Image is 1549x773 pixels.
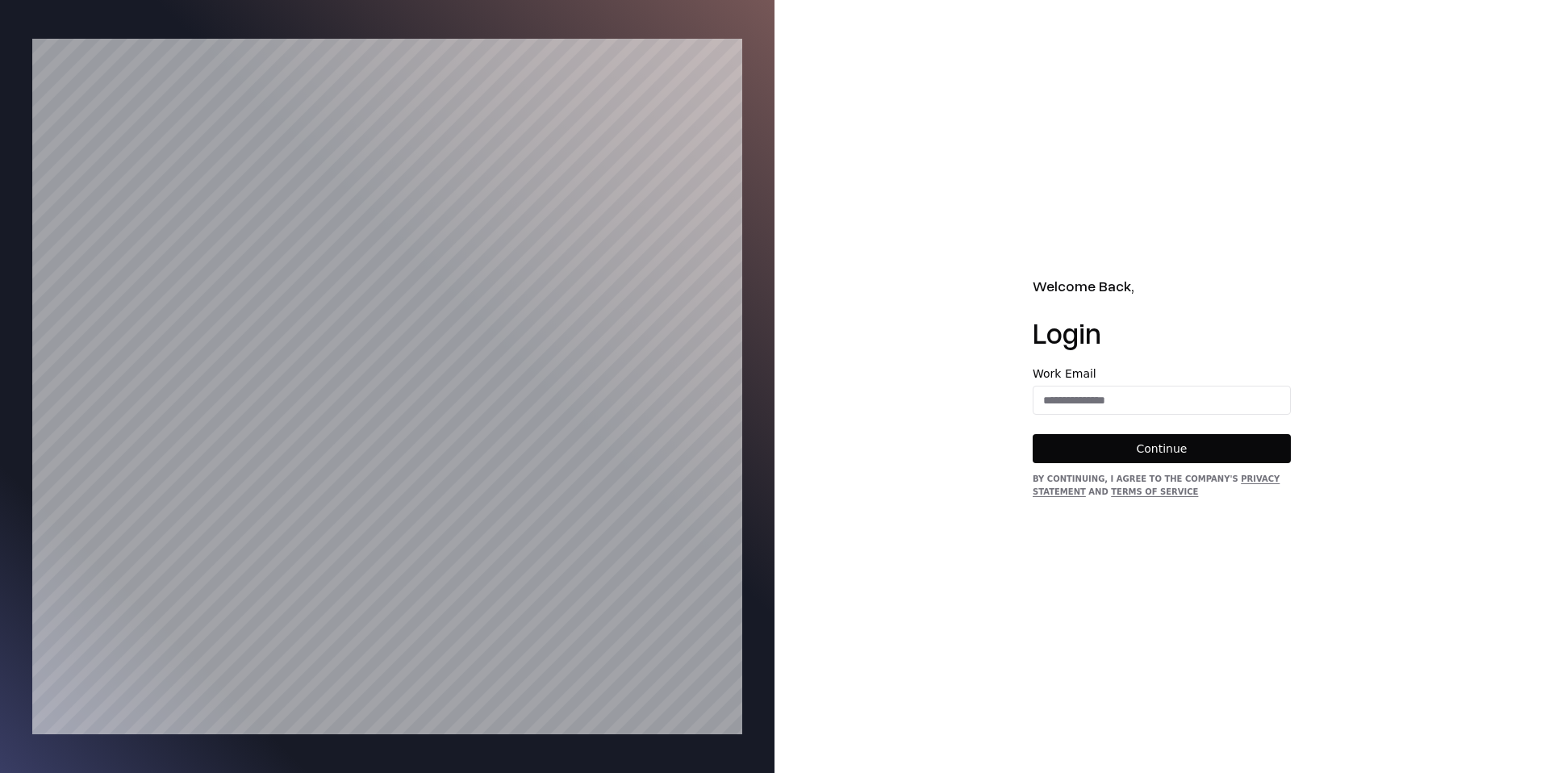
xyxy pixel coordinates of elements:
[1033,368,1291,379] label: Work Email
[1033,474,1280,496] a: Privacy Statement
[1033,316,1291,349] h1: Login
[1033,473,1291,499] div: By continuing, I agree to the Company's and
[1033,275,1291,297] h2: Welcome Back,
[1111,487,1198,496] a: Terms of Service
[1033,434,1291,463] button: Continue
